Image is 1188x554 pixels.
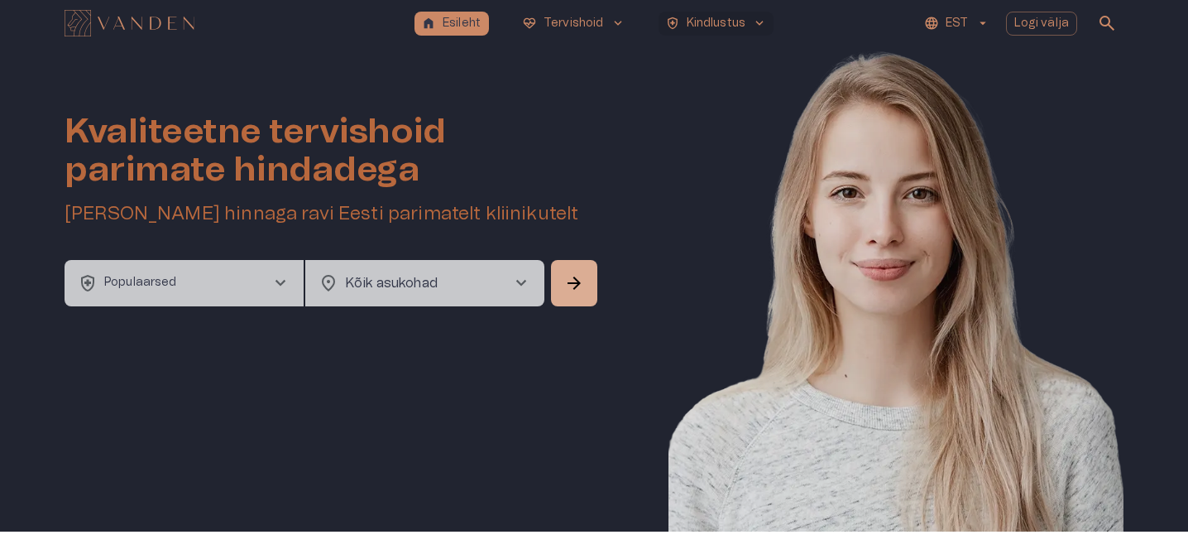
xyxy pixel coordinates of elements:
[522,16,537,31] span: ecg_heart
[752,16,767,31] span: keyboard_arrow_down
[1014,15,1070,32] p: Logi välja
[1097,13,1117,33] span: search
[946,15,968,32] p: EST
[443,15,481,32] p: Esileht
[421,16,436,31] span: home
[65,202,601,226] h5: [PERSON_NAME] hinnaga ravi Eesti parimatelt kliinikutelt
[515,12,632,36] button: ecg_heartTervishoidkeyboard_arrow_down
[414,12,489,36] button: homeEsileht
[319,273,338,293] span: location_on
[659,12,774,36] button: health_and_safetyKindlustuskeyboard_arrow_down
[345,273,485,293] p: Kõik asukohad
[65,10,194,36] img: Vanden logo
[611,16,625,31] span: keyboard_arrow_down
[665,16,680,31] span: health_and_safety
[65,260,304,306] button: health_and_safetyPopulaarsedchevron_right
[1006,12,1078,36] button: Logi välja
[104,274,177,291] p: Populaarsed
[687,15,746,32] p: Kindlustus
[271,273,290,293] span: chevron_right
[1090,7,1123,40] button: open search modal
[511,273,531,293] span: chevron_right
[564,273,584,293] span: arrow_forward
[544,15,604,32] p: Tervishoid
[551,260,597,306] button: Search
[65,113,601,189] h1: Kvaliteetne tervishoid parimate hindadega
[78,273,98,293] span: health_and_safety
[65,12,408,35] a: Navigate to homepage
[922,12,992,36] button: EST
